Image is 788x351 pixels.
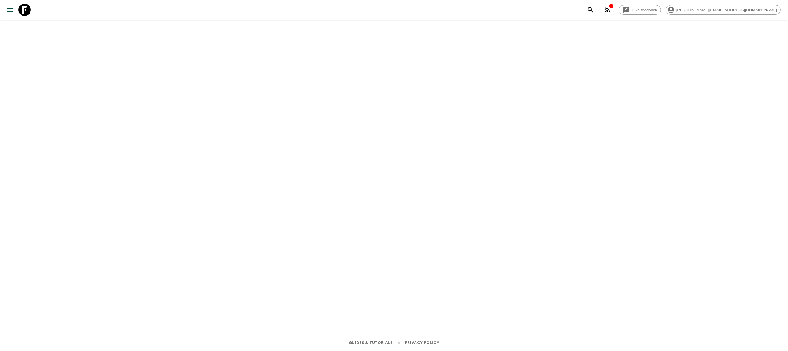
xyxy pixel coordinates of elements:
[673,8,780,12] span: [PERSON_NAME][EMAIL_ADDRESS][DOMAIN_NAME]
[349,339,393,346] a: Guides & Tutorials
[4,4,16,16] button: menu
[628,8,661,12] span: Give feedback
[619,5,661,15] a: Give feedback
[584,4,597,16] button: search adventures
[666,5,781,15] div: [PERSON_NAME][EMAIL_ADDRESS][DOMAIN_NAME]
[405,339,439,346] a: Privacy Policy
